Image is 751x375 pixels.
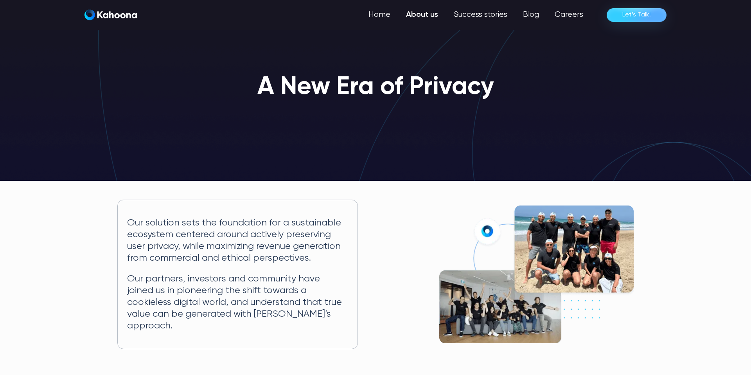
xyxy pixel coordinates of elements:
[398,7,446,23] a: About us
[622,9,651,21] div: Let’s Talk!
[515,7,547,23] a: Blog
[547,7,591,23] a: Careers
[127,217,348,264] p: Our solution sets the foundation for a sustainable ecosystem centered around actively preserving ...
[84,9,137,20] img: Kahoona logo white
[127,273,348,332] p: Our partners, investors and community have joined us in pioneering the shift towards a cookieless...
[446,7,515,23] a: Success stories
[84,9,137,21] a: home
[257,74,494,101] h1: A New Era of Privacy
[607,8,667,22] a: Let’s Talk!
[361,7,398,23] a: Home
